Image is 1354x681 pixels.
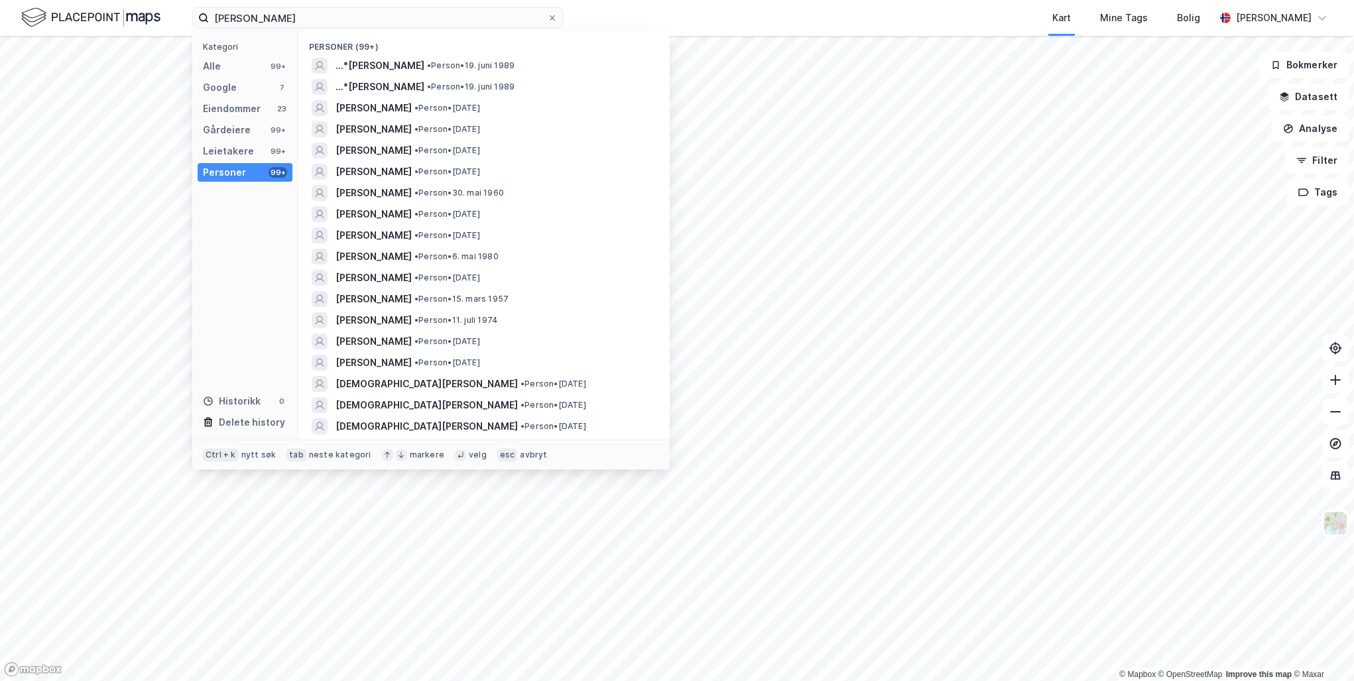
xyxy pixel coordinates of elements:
[414,145,480,156] span: Person • [DATE]
[21,6,160,29] img: logo.f888ab2527a4732fd821a326f86c7f29.svg
[427,82,431,92] span: •
[1272,115,1349,142] button: Analyse
[277,103,287,114] div: 23
[414,315,498,326] span: Person • 11. juli 1974
[469,450,487,460] div: velg
[414,357,480,368] span: Person • [DATE]
[336,58,424,74] span: ...*[PERSON_NAME]
[521,400,524,410] span: •
[1100,10,1148,26] div: Mine Tags
[414,209,418,219] span: •
[521,421,586,432] span: Person • [DATE]
[414,273,480,283] span: Person • [DATE]
[414,357,418,367] span: •
[309,450,371,460] div: neste kategori
[203,58,221,74] div: Alle
[414,103,418,113] span: •
[414,124,418,134] span: •
[336,355,412,371] span: [PERSON_NAME]
[414,230,418,240] span: •
[521,379,586,389] span: Person • [DATE]
[203,122,251,138] div: Gårdeiere
[414,124,480,135] span: Person • [DATE]
[203,80,237,95] div: Google
[1158,670,1223,679] a: OpenStreetMap
[1236,10,1312,26] div: [PERSON_NAME]
[203,143,254,159] div: Leietakere
[427,60,431,70] span: •
[203,448,239,462] div: Ctrl + k
[286,448,306,462] div: tab
[203,101,261,117] div: Eiendommer
[1288,617,1354,681] iframe: Chat Widget
[4,662,62,677] a: Mapbox homepage
[336,185,412,201] span: [PERSON_NAME]
[298,31,670,55] div: Personer (99+)
[414,315,418,325] span: •
[414,336,418,346] span: •
[520,450,547,460] div: avbryt
[1287,179,1349,206] button: Tags
[336,312,412,328] span: [PERSON_NAME]
[269,146,287,156] div: 99+
[414,145,418,155] span: •
[336,376,518,392] span: [DEMOGRAPHIC_DATA][PERSON_NAME]
[336,79,424,95] span: ...*[PERSON_NAME]
[336,270,412,286] span: [PERSON_NAME]
[336,249,412,265] span: [PERSON_NAME]
[203,164,246,180] div: Personer
[1288,617,1354,681] div: Kontrollprogram for chat
[497,448,518,462] div: esc
[269,167,287,178] div: 99+
[427,82,515,92] span: Person • 19. juni 1989
[1052,10,1071,26] div: Kart
[414,294,418,304] span: •
[336,291,412,307] span: [PERSON_NAME]
[414,166,480,177] span: Person • [DATE]
[269,125,287,135] div: 99+
[219,414,285,430] div: Delete history
[414,209,480,219] span: Person • [DATE]
[336,206,412,222] span: [PERSON_NAME]
[1259,52,1349,78] button: Bokmerker
[414,336,480,347] span: Person • [DATE]
[414,188,504,198] span: Person • 30. mai 1960
[414,230,480,241] span: Person • [DATE]
[1226,670,1292,679] a: Improve this map
[427,60,515,71] span: Person • 19. juni 1989
[1323,511,1348,536] img: Z
[1268,84,1349,110] button: Datasett
[1285,147,1349,174] button: Filter
[336,397,518,413] span: [DEMOGRAPHIC_DATA][PERSON_NAME]
[1119,670,1156,679] a: Mapbox
[521,379,524,389] span: •
[414,103,480,113] span: Person • [DATE]
[241,450,277,460] div: nytt søk
[203,42,292,52] div: Kategori
[410,450,444,460] div: markere
[414,188,418,198] span: •
[336,100,412,116] span: [PERSON_NAME]
[209,8,547,28] input: Søk på adresse, matrikkel, gårdeiere, leietakere eller personer
[336,334,412,349] span: [PERSON_NAME]
[336,143,412,158] span: [PERSON_NAME]
[414,166,418,176] span: •
[203,393,261,409] div: Historikk
[521,400,586,410] span: Person • [DATE]
[414,251,499,262] span: Person • 6. mai 1980
[277,82,287,93] div: 7
[269,61,287,72] div: 99+
[414,294,509,304] span: Person • 15. mars 1957
[336,227,412,243] span: [PERSON_NAME]
[336,418,518,434] span: [DEMOGRAPHIC_DATA][PERSON_NAME]
[414,273,418,282] span: •
[414,251,418,261] span: •
[336,164,412,180] span: [PERSON_NAME]
[1177,10,1200,26] div: Bolig
[277,396,287,406] div: 0
[336,121,412,137] span: [PERSON_NAME]
[521,421,524,431] span: •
